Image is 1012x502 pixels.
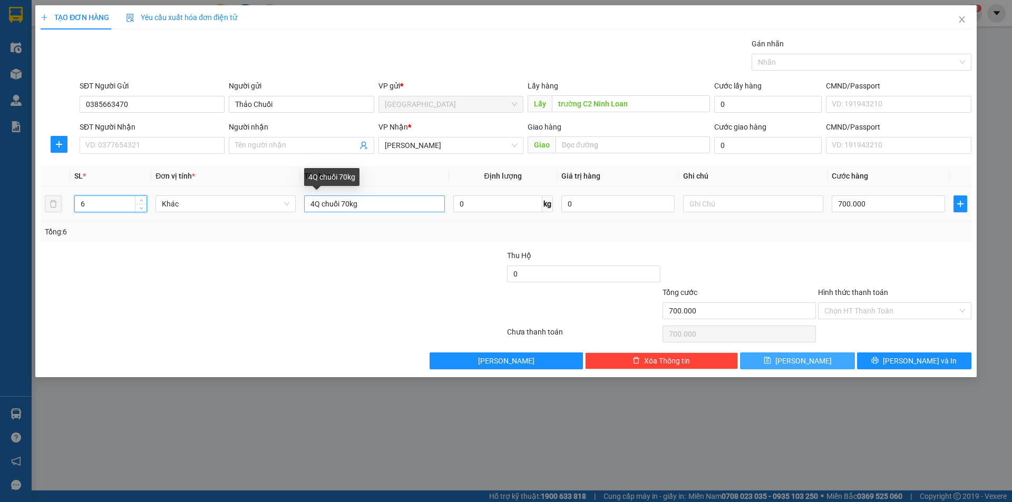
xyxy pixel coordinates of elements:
[135,196,147,204] span: Increase Value
[304,168,359,186] div: 4Q chuối 70kg
[947,5,977,35] button: Close
[683,195,823,212] input: Ghi Chú
[80,121,225,133] div: SĐT Người Nhận
[585,352,738,369] button: deleteXóa Thông tin
[229,121,374,133] div: Người nhận
[138,198,144,204] span: up
[552,95,710,112] input: Dọc đường
[818,288,888,297] label: Hình thức thanh toán
[41,13,109,22] span: TẠO ĐƠN HÀNG
[958,15,966,24] span: close
[826,121,971,133] div: CMND/Passport
[385,96,517,112] span: Đà Lạt
[9,33,116,47] div: 0398616121
[45,195,62,212] button: delete
[123,9,208,33] div: [PERSON_NAME]
[561,195,675,212] input: 0
[764,357,771,365] span: save
[663,288,697,297] span: Tổng cước
[740,352,854,369] button: save[PERSON_NAME]
[714,123,766,131] label: Cước giao hàng
[556,136,710,153] input: Dọc đường
[126,13,237,22] span: Yêu cầu xuất hóa đơn điện tử
[953,195,967,212] button: plus
[155,172,195,180] span: Đơn vị tính
[714,96,822,113] input: Cước lấy hàng
[135,204,147,212] span: Decrease Value
[123,33,208,45] div: châu
[51,140,67,149] span: plus
[561,172,600,180] span: Giá trị hàng
[378,80,523,92] div: VP gửi
[478,355,534,367] span: [PERSON_NAME]
[378,123,408,131] span: VP Nhận
[506,326,661,344] div: Chưa thanh toán
[644,355,690,367] span: Xóa Thông tin
[775,355,832,367] span: [PERSON_NAME]
[229,80,374,92] div: Người gửi
[871,357,879,365] span: printer
[123,9,149,20] span: Nhận:
[714,82,762,90] label: Cước lấy hàng
[954,200,967,208] span: plus
[80,80,225,92] div: SĐT Người Gửi
[484,172,522,180] span: Định lượng
[122,66,153,91] span: CHƯA CƯỚC :
[714,137,822,154] input: Cước giao hàng
[542,195,553,212] span: kg
[162,196,289,212] span: Khác
[826,80,971,92] div: CMND/Passport
[430,352,583,369] button: [PERSON_NAME]
[45,226,391,238] div: Tổng: 6
[304,195,444,212] input: VD: Bàn, Ghế
[679,166,828,186] th: Ghi chú
[138,205,144,211] span: down
[528,136,556,153] span: Giao
[123,45,208,60] div: 0902208328
[41,14,48,21] span: plus
[9,9,25,20] span: Gửi:
[832,172,868,180] span: Cước hàng
[507,251,531,260] span: Thu Hộ
[359,141,368,150] span: user-add
[51,136,67,153] button: plus
[857,352,971,369] button: printer[PERSON_NAME] và In
[126,14,134,22] img: icon
[9,9,116,33] div: [GEOGRAPHIC_DATA]
[752,40,784,48] label: Gán nhãn
[74,172,83,180] span: SL
[122,66,209,92] div: 30.000
[528,95,552,112] span: Lấy
[528,82,558,90] span: Lấy hàng
[632,357,640,365] span: delete
[528,123,561,131] span: Giao hàng
[385,137,517,153] span: Phan Thiết
[883,355,957,367] span: [PERSON_NAME] và In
